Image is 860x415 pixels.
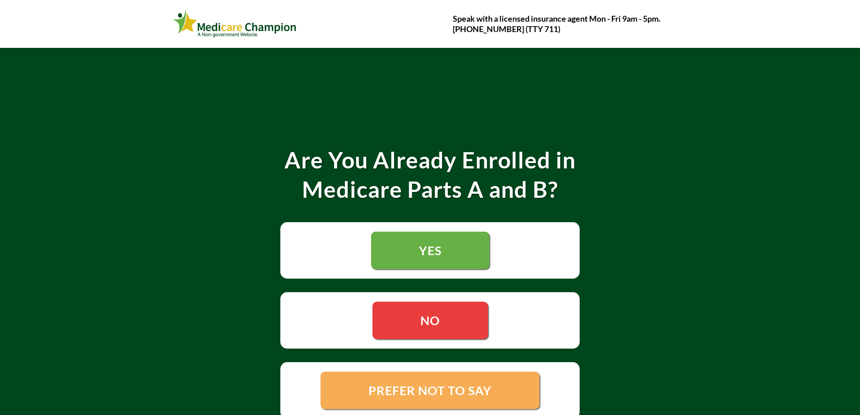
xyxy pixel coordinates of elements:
[368,383,492,398] span: PREFER NOT TO SAY
[173,9,297,39] img: Webinar
[419,243,442,258] span: YES
[302,176,558,203] strong: Medicare Parts A and B?
[284,146,576,173] strong: Are You Already Enrolled in
[372,302,488,339] a: NO
[453,14,660,23] strong: Speak with a licensed insurance agent Mon - Fri 9am - 5pm.
[371,232,489,269] a: YES
[321,372,539,409] a: PREFER NOT TO SAY
[420,313,440,328] span: NO
[453,24,560,34] strong: [PHONE_NUMBER] (TTY 711)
